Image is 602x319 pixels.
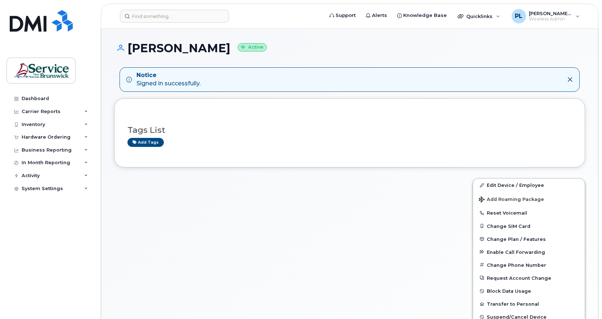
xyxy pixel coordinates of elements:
div: Signed in successfully. [136,71,201,88]
button: Request Account Change [473,271,585,284]
h1: [PERSON_NAME] [114,42,585,54]
small: Active [238,43,267,51]
button: Reset Voicemail [473,206,585,219]
button: Change Phone Number [473,259,585,271]
button: Change SIM Card [473,220,585,233]
span: Enable Call Forwarding [487,249,545,255]
strong: Notice [136,71,201,80]
button: Transfer to Personal [473,297,585,310]
a: Add tags [127,138,164,147]
button: Change Plan / Features [473,233,585,246]
span: Change Plan / Features [487,236,546,242]
h3: Tags List [127,126,572,135]
button: Enable Call Forwarding [473,246,585,259]
span: Add Roaming Package [479,197,544,203]
a: Edit Device / Employee [473,179,585,192]
button: Add Roaming Package [473,192,585,206]
button: Block Data Usage [473,284,585,297]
